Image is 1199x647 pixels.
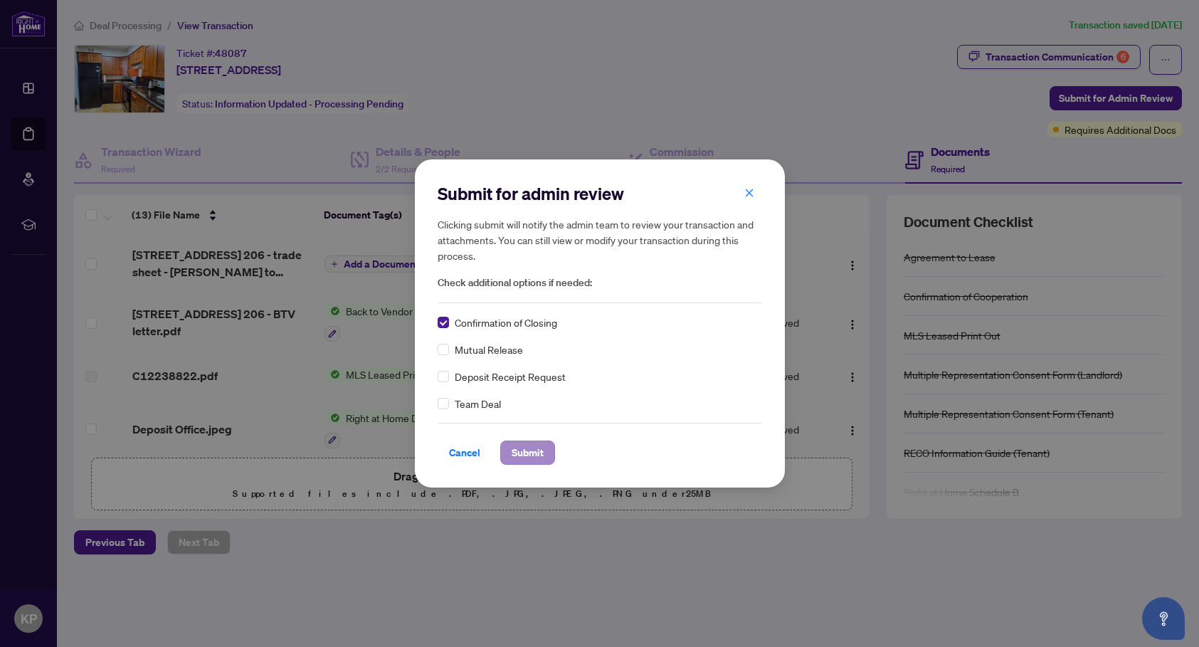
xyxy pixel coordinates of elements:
[449,441,480,464] span: Cancel
[438,441,492,465] button: Cancel
[455,315,557,330] span: Confirmation of Closing
[455,396,501,411] span: Team Deal
[500,441,555,465] button: Submit
[438,182,762,205] h2: Submit for admin review
[455,342,523,357] span: Mutual Release
[1142,597,1185,640] button: Open asap
[512,441,544,464] span: Submit
[438,216,762,263] h5: Clicking submit will notify the admin team to review your transaction and attachments. You can st...
[455,369,566,384] span: Deposit Receipt Request
[744,188,754,198] span: close
[438,275,762,291] span: Check additional options if needed:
